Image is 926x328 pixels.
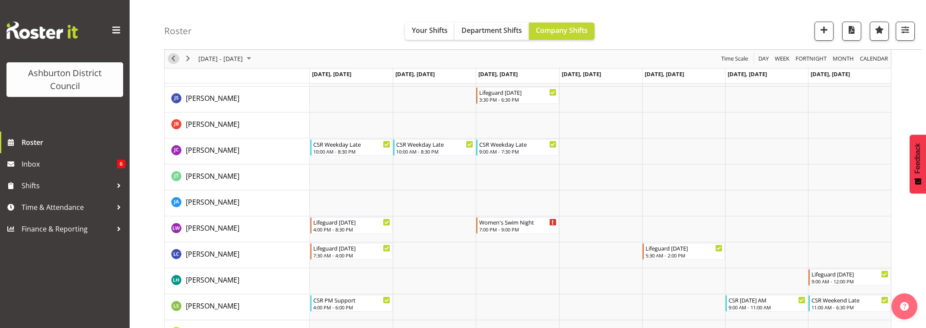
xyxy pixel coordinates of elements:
span: [PERSON_NAME] [186,249,239,259]
span: Feedback [914,143,922,174]
td: Julia Allen resource [165,190,310,216]
a: [PERSON_NAME] [186,275,239,285]
button: Timeline Day [757,54,770,64]
button: Company Shifts [529,23,595,40]
td: Jill Cullimore resource [165,138,310,164]
button: Add a new shift [815,22,834,41]
a: [PERSON_NAME] [186,197,239,207]
a: [PERSON_NAME] [186,171,239,181]
img: Rosterit website logo [6,22,78,39]
div: 5:30 AM - 2:00 PM [646,252,722,259]
td: Liam Harden resource [165,268,310,294]
td: Liam Stewart resource [165,294,310,320]
button: Next [182,54,194,64]
div: Liam Campbell"s event - Lifeguard Friday Begin From Friday, August 22, 2025 at 5:30:00 AM GMT+12:... [643,243,725,260]
div: CSR PM Support [313,296,390,304]
div: Laura Williams"s event - Lifeguard Monday Begin From Monday, August 18, 2025 at 4:00:00 PM GMT+12... [310,217,392,234]
div: Liam Stewart"s event - CSR Saturday AM Begin From Saturday, August 23, 2025 at 9:00:00 AM GMT+12:... [726,295,808,312]
div: Liam Campbell"s event - Lifeguard Monday Begin From Monday, August 18, 2025 at 7:30:00 AM GMT+12:... [310,243,392,260]
div: 10:00 AM - 8:30 PM [396,148,473,155]
div: Jill Cullimore"s event - CSR Weekday Late Begin From Wednesday, August 20, 2025 at 9:00:00 AM GMT... [476,139,558,156]
div: Jan Steenkamp"s event - Lifeguard Wednesday Begin From Wednesday, August 20, 2025 at 3:30:00 PM G... [476,87,558,104]
img: help-xxl-2.png [900,302,909,311]
div: Lifeguard [DATE] [479,88,556,96]
span: [DATE], [DATE] [811,70,850,78]
span: Week [774,54,790,64]
div: 9:00 AM - 12:00 PM [811,278,888,285]
button: August 2025 [197,54,255,64]
span: [DATE] - [DATE] [197,54,244,64]
span: [PERSON_NAME] [186,223,239,233]
div: 7:30 AM - 4:00 PM [313,252,390,259]
div: Lifeguard [DATE] [313,244,390,252]
div: August 18 - 24, 2025 [195,50,256,68]
span: Department Shifts [461,26,522,35]
span: Roster [22,136,125,149]
div: 9:00 AM - 7:30 PM [479,148,556,155]
div: 4:00 PM - 8:30 PM [313,226,390,233]
span: Inbox [22,158,117,170]
div: Jill Cullimore"s event - CSR Weekday Late Begin From Tuesday, August 19, 2025 at 10:00:00 AM GMT+... [393,139,475,156]
div: 3:30 PM - 6:30 PM [479,96,556,103]
span: Day [757,54,770,64]
a: [PERSON_NAME] [186,145,239,155]
div: 11:00 AM - 6:30 PM [811,304,888,311]
span: Fortnight [795,54,827,64]
div: CSR Weekday Late [313,140,390,148]
span: [DATE], [DATE] [645,70,684,78]
button: Fortnight [794,54,828,64]
td: Jan Steenkamp resource [165,87,310,113]
div: Lifeguard [DATE] [811,270,888,278]
div: Women's Swim Night [479,218,556,226]
button: Time Scale [720,54,750,64]
a: [PERSON_NAME] [186,301,239,311]
span: Month [832,54,855,64]
span: Time Scale [720,54,749,64]
div: CSR Weekday Late [479,140,556,148]
button: Your Shifts [405,23,455,40]
div: 4:00 PM - 6:00 PM [313,304,390,311]
div: Liam Stewart"s event - CSR PM Support Begin From Monday, August 18, 2025 at 4:00:00 PM GMT+12:00 ... [310,295,392,312]
a: [PERSON_NAME] [186,119,239,129]
div: CSR Weekday Late [396,140,473,148]
td: Liam Campbell resource [165,242,310,268]
span: [PERSON_NAME] [186,301,239,311]
span: Company Shifts [536,26,588,35]
div: Ashburton District Council [15,67,115,93]
button: Filter Shifts [896,22,915,41]
span: [DATE], [DATE] [395,70,435,78]
span: [DATE], [DATE] [562,70,601,78]
div: 10:00 AM - 8:30 PM [313,148,390,155]
span: 6 [117,160,125,168]
span: calendar [859,54,889,64]
div: Lifeguard [DATE] [646,244,722,252]
div: Laura Williams"s event - Women's Swim Night Begin From Wednesday, August 20, 2025 at 7:00:00 PM G... [476,217,558,234]
div: CSR [DATE] AM [729,296,805,304]
span: [DATE], [DATE] [312,70,351,78]
a: [PERSON_NAME] [186,93,239,103]
span: Finance & Reporting [22,222,112,235]
span: [DATE], [DATE] [728,70,767,78]
button: Highlight an important date within the roster. [870,22,889,41]
div: Jill Cullimore"s event - CSR Weekday Late Begin From Monday, August 18, 2025 at 10:00:00 AM GMT+1... [310,139,392,156]
td: Jemma Bent resource [165,113,310,138]
div: 7:00 PM - 9:00 PM [479,226,556,233]
button: Department Shifts [455,23,529,40]
span: Your Shifts [412,26,448,35]
button: Download a PDF of the roster according to the set date range. [842,22,861,41]
span: Shifts [22,179,112,192]
div: next period [181,50,195,68]
span: [PERSON_NAME] [186,275,239,285]
h4: Roster [164,26,192,36]
span: Time & Attendance [22,201,112,214]
td: Laura Williams resource [165,216,310,242]
div: previous period [166,50,181,68]
td: John Tarry resource [165,164,310,190]
a: [PERSON_NAME] [186,223,239,233]
button: Timeline Week [773,54,791,64]
button: Timeline Month [831,54,856,64]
